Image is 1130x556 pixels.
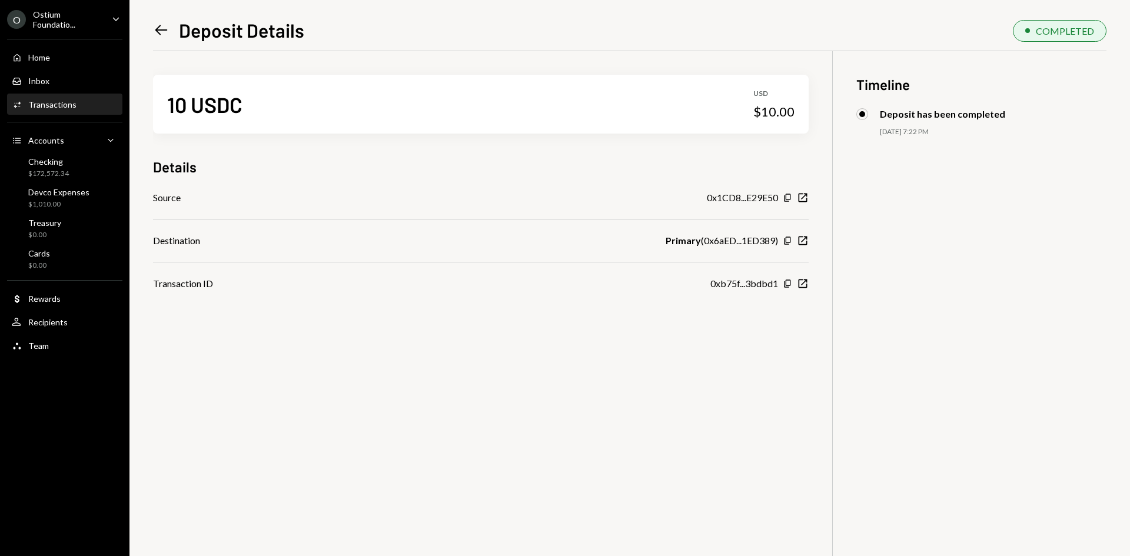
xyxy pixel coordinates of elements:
a: Inbox [7,70,122,91]
div: ( 0x6aED...1ED389 ) [666,234,778,248]
h1: Deposit Details [179,18,304,42]
div: Accounts [28,135,64,145]
div: Transaction ID [153,277,213,291]
div: Inbox [28,76,49,86]
div: Recipients [28,317,68,327]
div: O [7,10,26,29]
div: Cards [28,248,50,258]
div: $10.00 [753,104,795,120]
div: Ostium Foundatio... [33,9,102,29]
h3: Details [153,157,197,177]
a: Home [7,46,122,68]
div: 0x1CD8...E29E50 [707,191,778,205]
div: COMPLETED [1036,25,1094,36]
div: $0.00 [28,261,50,271]
div: Devco Expenses [28,187,89,197]
h3: Timeline [856,75,1106,94]
div: $0.00 [28,230,61,240]
div: Rewards [28,294,61,304]
a: Devco Expenses$1,010.00 [7,184,122,212]
div: Source [153,191,181,205]
div: $1,010.00 [28,199,89,209]
div: 0xb75f...3bdbd1 [710,277,778,291]
div: Treasury [28,218,61,228]
div: Team [28,341,49,351]
div: 10 USDC [167,91,242,118]
div: Destination [153,234,200,248]
a: Treasury$0.00 [7,214,122,242]
div: Deposit has been completed [880,108,1005,119]
a: Recipients [7,311,122,332]
div: Checking [28,157,69,167]
a: Rewards [7,288,122,309]
a: Team [7,335,122,356]
div: USD [753,89,795,99]
div: [DATE] 7:22 PM [880,127,1106,137]
div: Home [28,52,50,62]
a: Transactions [7,94,122,115]
b: Primary [666,234,701,248]
div: $172,572.34 [28,169,69,179]
a: Accounts [7,129,122,151]
a: Cards$0.00 [7,245,122,273]
div: Transactions [28,99,77,109]
a: Checking$172,572.34 [7,153,122,181]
